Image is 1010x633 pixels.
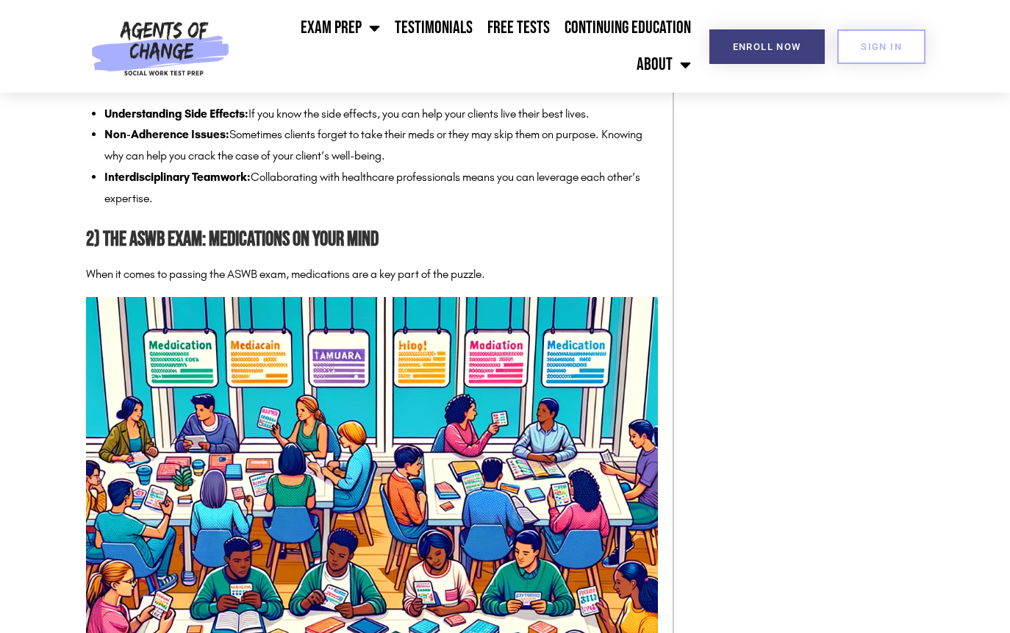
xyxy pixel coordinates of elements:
strong: Interdisciplinary Teamwork: [104,170,251,184]
h2: 2) The ASWB Exam: Medications on Your Mind [86,223,658,257]
a: Testimonials [387,10,480,46]
li: If you know the side effects, you can help your clients live their best lives. [104,104,658,125]
span: Enroll Now [733,42,801,51]
a: Free Tests [480,10,557,46]
nav: Menu [236,10,698,83]
a: Enroll Now [709,29,825,64]
strong: Understanding Side Effects: [104,107,248,121]
li: Sometimes clients forget to take their meds or they may skip them on purpose. Knowing why can hel... [104,124,658,167]
li: Collaborating with healthcare professionals means you can leverage each other’s expertise. [104,167,658,210]
span: SIGN IN [861,42,902,51]
a: SIGN IN [837,29,925,64]
a: About [629,46,698,83]
strong: Non-Adherence Issues: [104,127,229,141]
a: Continuing Education [557,10,698,46]
a: Exam Prep [293,10,387,46]
p: When it comes to passing the ASWB exam, medications are a key part of the puzzle. [86,264,658,285]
